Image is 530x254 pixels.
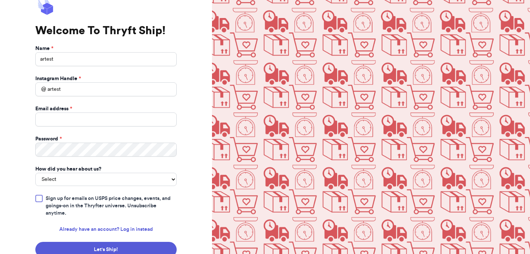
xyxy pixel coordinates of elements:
[46,195,177,217] span: Sign up for emails on USPS price changes, events, and goings-on in the Thryfter universe. Unsubsc...
[35,105,72,112] label: Email address
[35,45,53,52] label: Name
[35,82,46,96] div: @
[35,75,81,82] label: Instagram Handle
[59,226,153,233] a: Already have an account? Log in instead
[35,165,101,173] label: How did you hear about us?
[35,135,62,143] label: Password
[35,24,177,37] h1: Welcome To Thryft Ship!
